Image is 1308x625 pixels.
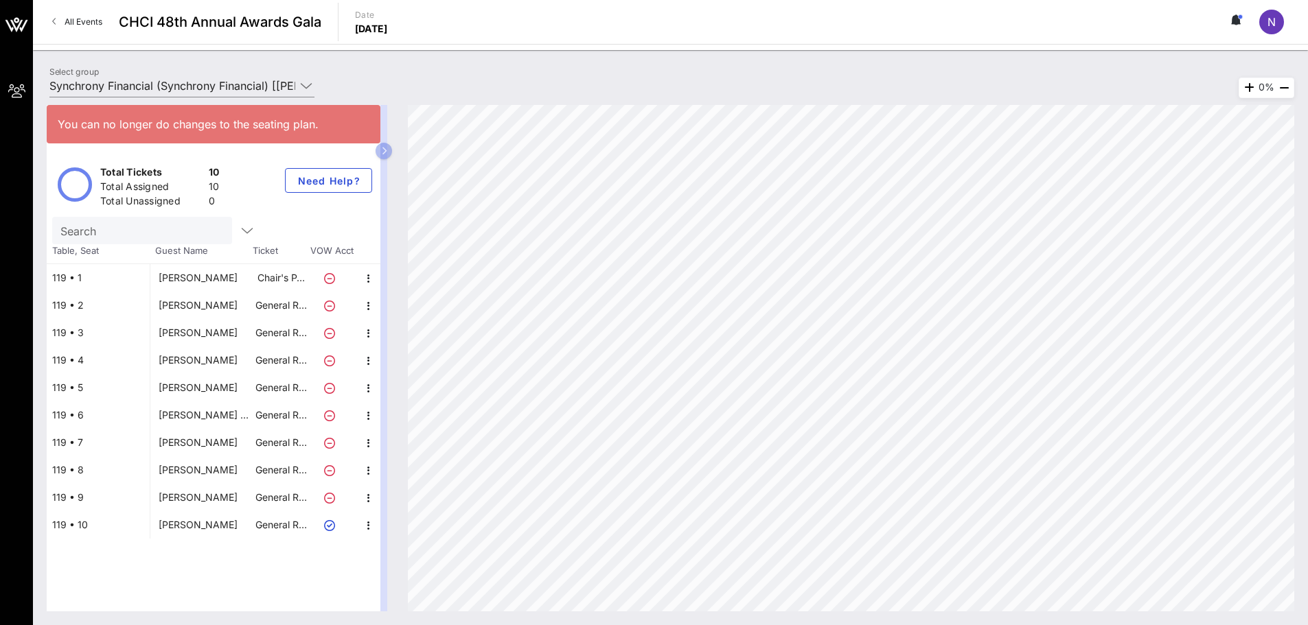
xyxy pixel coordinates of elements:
p: General R… [253,456,308,484]
p: General R… [253,346,308,374]
div: 119 • 3 [47,319,150,346]
p: General R… [253,292,308,319]
p: Chair's P… [253,264,308,292]
span: Guest Name [150,244,253,258]
div: 119 • 10 [47,511,150,539]
p: [DATE] [355,22,388,36]
div: 119 • 1 [47,264,150,292]
span: All Events [65,16,102,27]
div: 10 [209,165,220,182]
div: Noah Lyons [159,264,238,292]
p: General R… [253,511,308,539]
div: Sylvia Veitia [159,346,238,374]
span: VOW Acct [308,244,356,258]
p: General R… [253,484,308,511]
span: N [1267,15,1276,29]
div: 119 • 4 [47,346,150,374]
div: Michele Johnson [159,429,238,456]
div: You can no longer do changes to the seating plan. [58,116,369,132]
p: Date [355,8,388,22]
p: General R… [253,429,308,456]
div: 119 • 9 [47,484,150,511]
p: General R… [253,319,308,346]
div: Grace Valle [159,511,238,539]
div: Mauro Reyna [159,319,238,346]
div: Total Unassigned [100,194,203,211]
span: Table, Seat [47,244,150,258]
div: Tony Jimenez [159,456,238,484]
span: Ticket [253,244,308,258]
div: 119 • 7 [47,429,150,456]
div: 0% [1239,78,1294,98]
div: Beto Casellas [159,292,238,319]
div: Total Tickets [100,165,203,182]
span: CHCI 48th Annual Awards Gala [119,12,321,32]
div: Liz Caraballo Golden [159,401,253,429]
button: Need Help? [285,168,372,193]
p: General R… [253,374,308,401]
div: Marissa Lara [159,374,238,401]
a: All Events [44,11,111,33]
div: 119 • 2 [47,292,150,319]
div: 119 • 6 [47,401,150,429]
label: Select group [49,67,99,77]
div: 0 [209,194,220,211]
div: N [1259,10,1284,34]
div: 119 • 5 [47,374,150,401]
p: General R… [253,401,308,429]
div: Total Assigned [100,180,203,197]
span: Need Help? [297,175,360,187]
div: 119 • 8 [47,456,150,484]
div: Ashleigh Szelestey [159,484,238,511]
div: 10 [209,180,220,197]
